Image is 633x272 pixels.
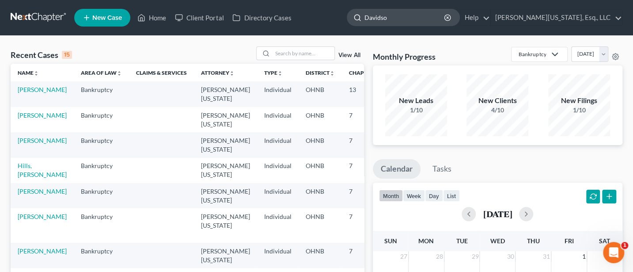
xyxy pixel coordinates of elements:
[194,107,257,132] td: [PERSON_NAME][US_STATE]
[342,183,386,208] td: 7
[425,159,459,179] a: Tasks
[342,243,386,268] td: 7
[257,107,299,132] td: Individual
[18,247,67,255] a: [PERSON_NAME]
[194,158,257,183] td: [PERSON_NAME][US_STATE]
[257,208,299,242] td: Individual
[330,71,335,76] i: unfold_more
[470,251,479,262] span: 29
[299,81,342,107] td: OHNB
[373,159,421,179] a: Calendar
[385,106,447,115] div: 1/10
[257,158,299,183] td: Individual
[542,251,551,262] span: 31
[299,243,342,268] td: OHNB
[257,243,299,268] td: Individual
[264,69,283,76] a: Typeunfold_more
[81,69,122,76] a: Area of Lawunfold_more
[299,158,342,183] td: OHNB
[456,237,467,245] span: Tue
[74,243,129,268] td: Bankruptcy
[581,251,587,262] span: 1
[506,251,515,262] span: 30
[385,96,447,106] div: New Leads
[229,71,235,76] i: unfold_more
[62,51,72,59] div: 15
[466,96,528,106] div: New Clients
[548,96,610,106] div: New Filings
[548,106,610,115] div: 1/10
[403,190,425,202] button: week
[74,208,129,242] td: Bankruptcy
[257,81,299,107] td: Individual
[299,132,342,157] td: OHNB
[74,183,129,208] td: Bankruptcy
[194,132,257,157] td: [PERSON_NAME][US_STATE]
[277,71,283,76] i: unfold_more
[483,209,512,218] h2: [DATE]
[299,107,342,132] td: OHNB
[201,69,235,76] a: Attorneyunfold_more
[490,237,505,245] span: Wed
[603,242,624,263] iframe: Intercom live chat
[364,9,445,26] input: Search by name...
[338,52,360,58] a: View All
[599,237,610,245] span: Sat
[418,237,434,245] span: Mon
[74,81,129,107] td: Bankruptcy
[299,208,342,242] td: OHNB
[527,237,540,245] span: Thu
[384,237,397,245] span: Sun
[435,251,444,262] span: 28
[18,137,67,144] a: [PERSON_NAME]
[373,51,436,62] h3: Monthly Progress
[342,81,386,107] td: 13
[257,183,299,208] td: Individual
[18,86,67,93] a: [PERSON_NAME]
[194,243,257,268] td: [PERSON_NAME][US_STATE]
[621,242,628,249] span: 1
[194,81,257,107] td: [PERSON_NAME][US_STATE]
[133,10,171,26] a: Home
[228,10,296,26] a: Directory Cases
[171,10,228,26] a: Client Portal
[11,50,72,60] div: Recent Cases
[92,15,122,21] span: New Case
[34,71,39,76] i: unfold_more
[342,132,386,157] td: 7
[306,69,335,76] a: Districtunfold_more
[399,251,408,262] span: 27
[299,183,342,208] td: OHNB
[74,107,129,132] td: Bankruptcy
[117,71,122,76] i: unfold_more
[129,64,194,81] th: Claims & Services
[18,111,67,119] a: [PERSON_NAME]
[342,208,386,242] td: 7
[342,107,386,132] td: 7
[194,208,257,242] td: [PERSON_NAME][US_STATE]
[18,213,67,220] a: [PERSON_NAME]
[74,158,129,183] td: Bankruptcy
[349,69,379,76] a: Chapterunfold_more
[273,47,334,60] input: Search by name...
[257,132,299,157] td: Individual
[519,50,546,58] div: Bankruptcy
[18,162,67,178] a: Hills, [PERSON_NAME]
[18,69,39,76] a: Nameunfold_more
[342,158,386,183] td: 7
[460,10,490,26] a: Help
[194,183,257,208] td: [PERSON_NAME][US_STATE]
[466,106,528,115] div: 4/10
[74,132,129,157] td: Bankruptcy
[443,190,460,202] button: list
[564,237,573,245] span: Fri
[18,188,67,195] a: [PERSON_NAME]
[491,10,622,26] a: [PERSON_NAME][US_STATE], Esq., LLC
[425,190,443,202] button: day
[379,190,403,202] button: month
